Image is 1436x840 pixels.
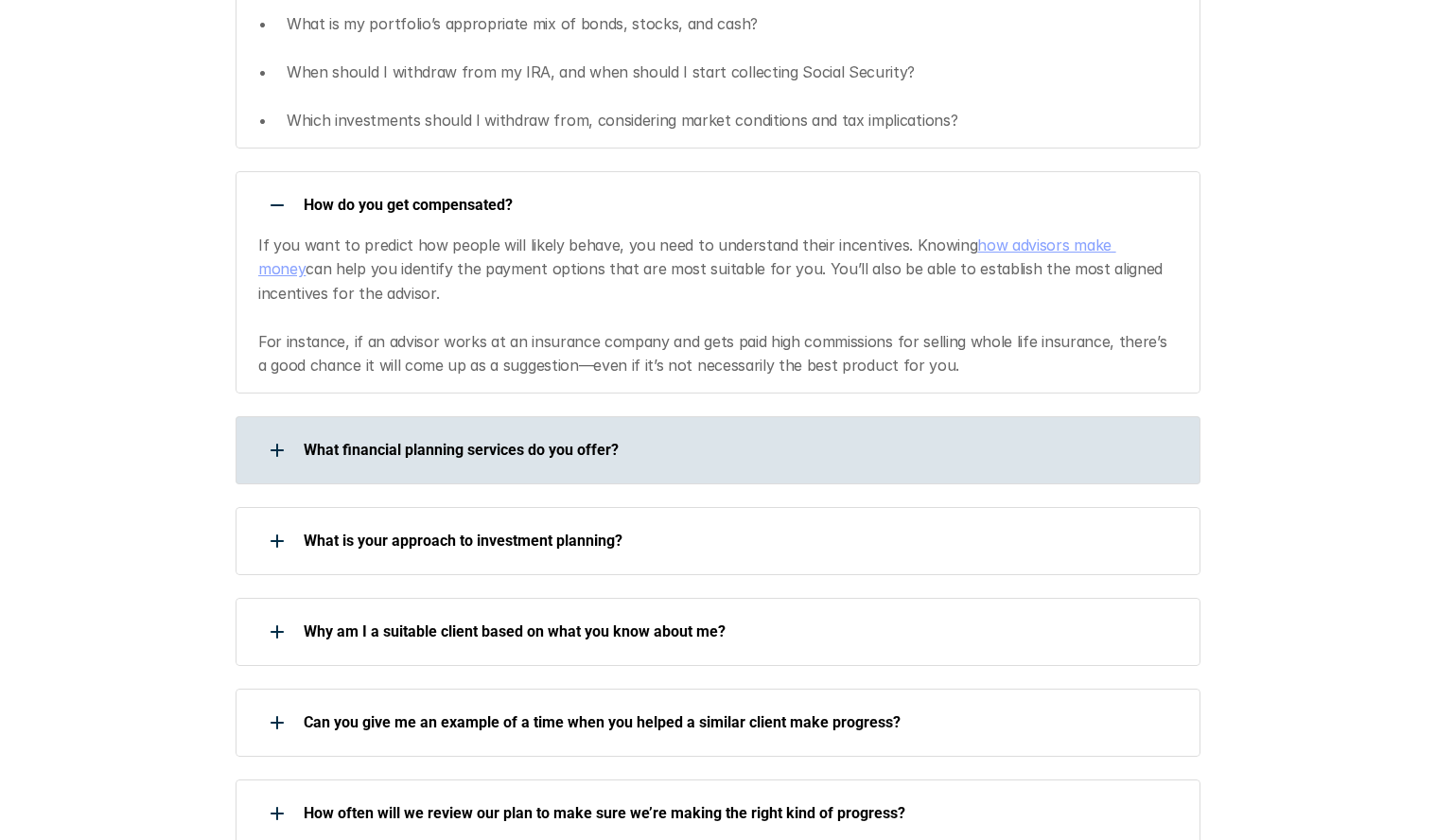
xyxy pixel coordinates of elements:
p: When should I withdraw from my IRA, and when should I start collecting Social Security? [287,61,1177,109]
p: If you want to predict how people will likely behave, you need to understand their incentives. Kn... [258,234,1177,379]
p: How do you get compensated? [304,196,1176,214]
p: What is your approach to investment planning? [304,532,1176,550]
p: Why am I a suitable client based on what you know about me? [304,622,1176,640]
p: Can you give me an example of a time when you helped a similar client make progress? [304,713,1176,731]
p: How often will we review our plan to make sure we’re making the right kind of progress? [304,804,1176,822]
p: What is my portfolio’s appropriate mix of bonds, stocks, and cash? [287,12,1177,61]
p: Which investments should I withdraw from, considering market conditions and tax implications? [287,109,1177,133]
p: What financial planning services do you offer? [304,441,1176,459]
